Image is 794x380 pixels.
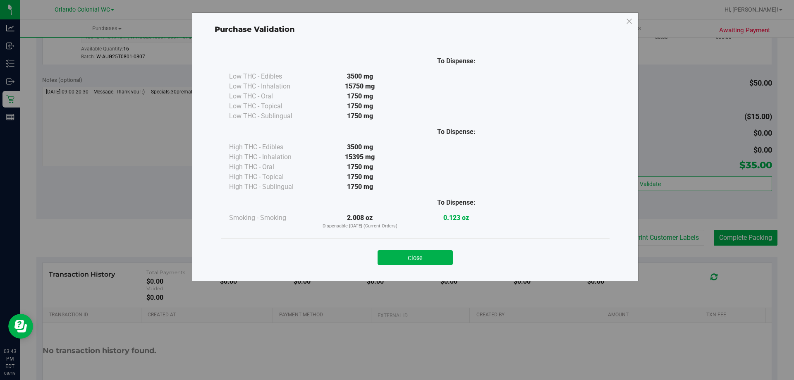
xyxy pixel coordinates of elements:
div: High THC - Sublingual [229,182,312,192]
div: Low THC - Edibles [229,72,312,81]
div: Low THC - Oral [229,91,312,101]
div: High THC - Topical [229,172,312,182]
div: 1750 mg [312,172,408,182]
strong: 0.123 oz [443,214,469,222]
div: To Dispense: [408,127,505,137]
div: 3500 mg [312,142,408,152]
div: High THC - Inhalation [229,152,312,162]
div: To Dispense: [408,198,505,208]
div: High THC - Oral [229,162,312,172]
div: Low THC - Topical [229,101,312,111]
div: 1750 mg [312,101,408,111]
p: Dispensable [DATE] (Current Orders) [312,223,408,230]
div: 15395 mg [312,152,408,162]
div: High THC - Edibles [229,142,312,152]
div: 1750 mg [312,91,408,101]
div: 2.008 oz [312,213,408,230]
div: 1750 mg [312,162,408,172]
iframe: Resource center [8,314,33,339]
span: Purchase Validation [215,25,295,34]
div: Low THC - Sublingual [229,111,312,121]
div: Low THC - Inhalation [229,81,312,91]
button: Close [378,250,453,265]
div: Smoking - Smoking [229,213,312,223]
div: 3500 mg [312,72,408,81]
div: 15750 mg [312,81,408,91]
div: 1750 mg [312,182,408,192]
div: 1750 mg [312,111,408,121]
div: To Dispense: [408,56,505,66]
